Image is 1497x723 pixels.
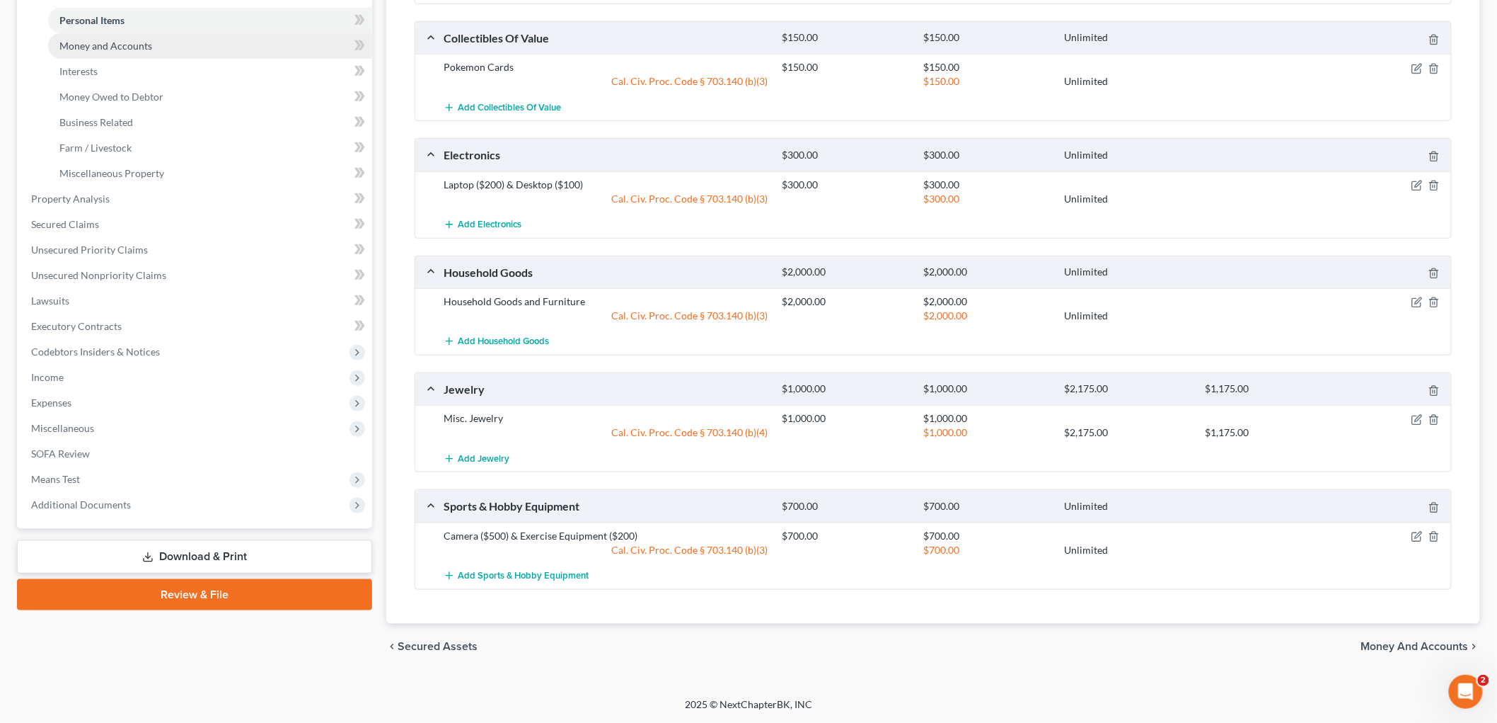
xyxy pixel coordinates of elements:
a: Miscellaneous Property [48,161,372,186]
div: Cal. Civ. Proc. Code § 703.140 (b)(3) [437,192,775,206]
div: Cal. Civ. Proc. Code § 703.140 (b)(4) [437,426,775,440]
div: Unlimited [1058,192,1198,206]
button: Add Collectibles Of Value [444,94,561,120]
a: Farm / Livestock [48,135,372,161]
span: Codebtors Insiders & Notices [31,346,160,358]
div: $150.00 [916,74,1057,89]
div: Unlimited [1058,309,1198,323]
div: $700.00 [916,500,1057,513]
div: Unlimited [1058,543,1198,557]
div: Unlimited [1058,149,1198,162]
a: Property Analysis [20,186,372,212]
a: Review & File [17,579,372,610]
div: Unlimited [1058,500,1198,513]
a: Business Related [48,110,372,135]
div: Unlimited [1058,266,1198,279]
div: Misc. Jewelry [437,411,775,426]
span: Personal Items [59,14,125,26]
i: chevron_left [386,641,398,652]
div: $2,000.00 [916,295,1057,309]
div: Jewelry [437,382,775,397]
div: $700.00 [916,543,1057,557]
div: $2,000.00 [916,309,1057,323]
div: Cal. Civ. Proc. Code § 703.140 (b)(3) [437,74,775,89]
span: Lawsuits [31,295,69,307]
div: $2,175.00 [1058,382,1198,396]
button: Add Jewelry [444,445,509,472]
iframe: Intercom live chat [1449,675,1483,709]
div: Cal. Civ. Proc. Code § 703.140 (b)(3) [437,309,775,323]
div: $2,175.00 [1058,426,1198,440]
div: $1,175.00 [1198,382,1339,396]
div: 2025 © NextChapterBK, INC [345,698,1152,723]
a: Money Owed to Debtor [48,84,372,110]
div: Collectibles Of Value [437,30,775,45]
div: $2,000.00 [775,266,916,279]
span: Means Test [31,473,80,485]
span: Miscellaneous Property [59,167,164,179]
div: Pokemon Cards [437,60,775,74]
div: $300.00 [775,178,916,192]
a: Money and Accounts [48,33,372,59]
a: Unsecured Priority Claims [20,237,372,263]
span: Additional Documents [31,499,131,511]
span: Money Owed to Debtor [59,91,163,103]
div: $150.00 [775,31,916,45]
span: Income [31,371,64,383]
div: Unlimited [1058,31,1198,45]
button: Add Electronics [444,212,521,238]
div: $300.00 [916,149,1057,162]
span: Property Analysis [31,193,110,205]
span: Expenses [31,397,71,409]
div: $2,000.00 [916,266,1057,279]
a: Executory Contracts [20,314,372,339]
div: Laptop ($200) & Desktop ($100) [437,178,775,192]
span: Add Jewelry [458,453,509,465]
span: Unsecured Priority Claims [31,244,148,256]
span: Executory Contracts [31,320,122,332]
span: Farm / Livestock [59,142,132,154]
a: Secured Claims [20,212,372,237]
div: Household Goods and Furniture [437,295,775,309]
button: Money and Accounts chevron_right [1361,641,1480,652]
span: Interests [59,65,98,77]
span: 2 [1478,675,1489,686]
span: Add Household Goods [458,336,549,348]
div: $300.00 [916,178,1057,192]
button: Add Household Goods [444,329,549,355]
a: SOFA Review [20,441,372,467]
div: Household Goods [437,265,775,280]
a: Unsecured Nonpriority Claims [20,263,372,288]
div: Unlimited [1058,74,1198,89]
span: Add Sports & Hobby Equipment [458,570,589,581]
span: Unsecured Nonpriority Claims [31,269,166,281]
button: Add Sports & Hobby Equipment [444,563,589,589]
i: chevron_right [1469,641,1480,652]
div: Camera ($500) & Exercise Equipment ($200) [437,529,775,543]
span: Secured Assets [398,641,478,652]
div: $700.00 [916,529,1057,543]
span: Add Electronics [458,219,521,230]
a: Lawsuits [20,288,372,314]
span: Money and Accounts [1361,641,1469,652]
div: $1,000.00 [916,426,1057,440]
div: Cal. Civ. Proc. Code § 703.140 (b)(3) [437,543,775,557]
div: $150.00 [916,31,1057,45]
span: Business Related [59,116,133,128]
button: chevron_left Secured Assets [386,641,478,652]
span: Secured Claims [31,218,99,230]
div: $1,000.00 [775,411,916,426]
a: Interests [48,59,372,84]
div: $150.00 [916,60,1057,74]
span: SOFA Review [31,448,90,460]
a: Personal Items [48,8,372,33]
span: Add Collectibles Of Value [458,102,561,113]
div: $700.00 [775,529,916,543]
div: Sports & Hobby Equipment [437,499,775,513]
a: Download & Print [17,540,372,574]
div: $150.00 [775,60,916,74]
div: $700.00 [775,500,916,513]
span: Miscellaneous [31,422,94,434]
div: $1,000.00 [775,382,916,396]
div: $300.00 [916,192,1057,206]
